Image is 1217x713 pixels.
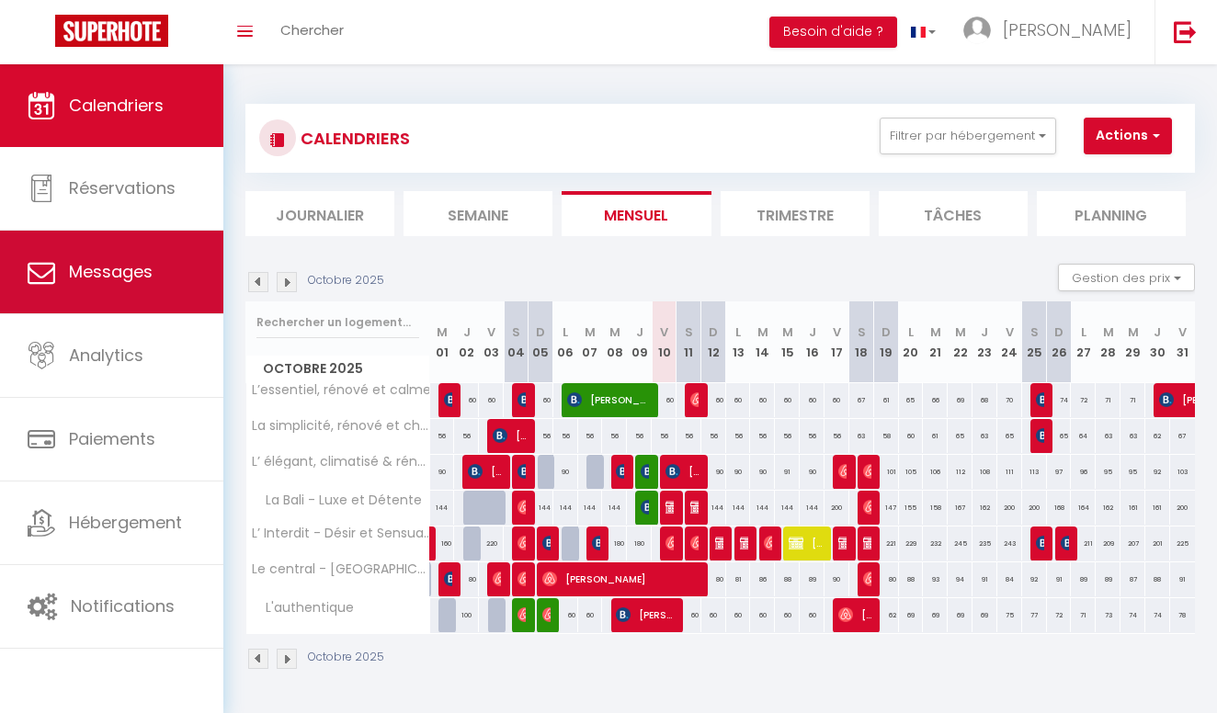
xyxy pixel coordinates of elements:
div: 73 [1096,598,1120,632]
img: Super Booking [55,15,168,47]
div: 105 [899,455,924,489]
th: 14 [750,301,775,383]
div: 63 [972,419,997,453]
div: 72 [1071,383,1096,417]
div: 81 [726,562,751,596]
abbr: J [1154,323,1161,341]
th: 28 [1096,301,1120,383]
div: 235 [972,526,997,560]
div: 60 [652,383,677,417]
div: 90 [825,562,849,596]
abbr: L [1081,323,1086,341]
span: Réservations [69,176,176,199]
th: 23 [972,301,997,383]
th: 04 [504,301,529,383]
span: [PERSON_NAME] [863,454,871,489]
div: 207 [1120,526,1145,560]
div: 94 [948,562,972,596]
div: 69 [972,598,997,632]
span: Notifications [71,594,175,617]
div: 144 [578,491,603,525]
th: 08 [602,301,627,383]
span: [PERSON_NAME] [616,454,624,489]
abbr: D [1054,323,1063,341]
div: 90 [553,455,578,489]
span: [PERSON_NAME] [542,526,551,560]
abbr: D [881,323,891,341]
p: Octobre 2025 [308,649,384,666]
input: Rechercher un logement... [256,306,419,339]
th: 19 [874,301,899,383]
span: Messages [69,260,153,283]
span: [PERSON_NAME] [863,561,871,596]
a: [PERSON_NAME] [423,526,432,561]
th: 09 [627,301,652,383]
span: Analytics [69,344,143,367]
span: [PERSON_NAME] [690,382,699,417]
abbr: J [809,323,816,341]
div: 71 [1120,383,1145,417]
div: 88 [775,562,800,596]
abbr: M [1128,323,1139,341]
div: 144 [800,491,825,525]
span: Calendriers [69,94,164,117]
th: 01 [430,301,455,383]
div: 60 [529,383,553,417]
abbr: J [463,323,471,341]
span: [PERSON_NAME] [764,526,772,560]
th: 03 [479,301,504,383]
abbr: V [1006,323,1014,341]
span: [PERSON_NAME] [518,561,526,596]
div: 65 [948,419,972,453]
abbr: M [609,323,620,341]
span: [PERSON_NAME] [1036,526,1044,560]
div: 70 [997,383,1022,417]
div: 221 [874,526,899,560]
div: 69 [948,598,972,632]
div: 69 [923,598,948,632]
li: Trimestre [721,191,870,236]
div: 95 [1096,455,1120,489]
abbr: M [437,323,448,341]
span: [PERSON_NAME] [740,526,748,560]
div: 211 [1071,526,1096,560]
div: 144 [750,491,775,525]
div: 144 [430,491,455,525]
div: 60 [750,383,775,417]
span: [PERSON_NAME] [518,490,526,525]
div: 63 [849,419,874,453]
span: [PERSON_NAME] [641,454,649,489]
div: 74 [1145,598,1170,632]
div: 56 [825,419,849,453]
div: 201 [1145,526,1170,560]
div: 78 [1170,598,1195,632]
div: 200 [997,491,1022,525]
div: 74 [1047,383,1072,417]
div: 101 [874,455,899,489]
th: 31 [1170,301,1195,383]
th: 16 [800,301,825,383]
th: 26 [1047,301,1072,383]
li: Semaine [404,191,552,236]
span: L’ élégant, climatisé & rénové [249,455,433,469]
div: 56 [602,419,627,453]
span: La simplicité, rénové et chaleureux [249,419,433,433]
abbr: V [833,323,841,341]
span: [PERSON_NAME] [592,526,600,560]
div: 96 [1071,455,1096,489]
span: [PERSON_NAME] [493,418,526,453]
th: 11 [677,301,701,383]
div: 160 [430,526,455,560]
abbr: L [735,323,741,341]
span: La Bali - Luxe et Détente [249,491,427,511]
div: 60 [726,383,751,417]
abbr: D [536,323,545,341]
div: 147 [874,491,899,525]
div: 95 [1120,455,1145,489]
h3: CALENDRIERS [296,118,410,159]
div: 80 [701,562,726,596]
div: 108 [972,455,997,489]
div: 56 [627,419,652,453]
li: Planning [1037,191,1186,236]
div: 60 [800,598,825,632]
